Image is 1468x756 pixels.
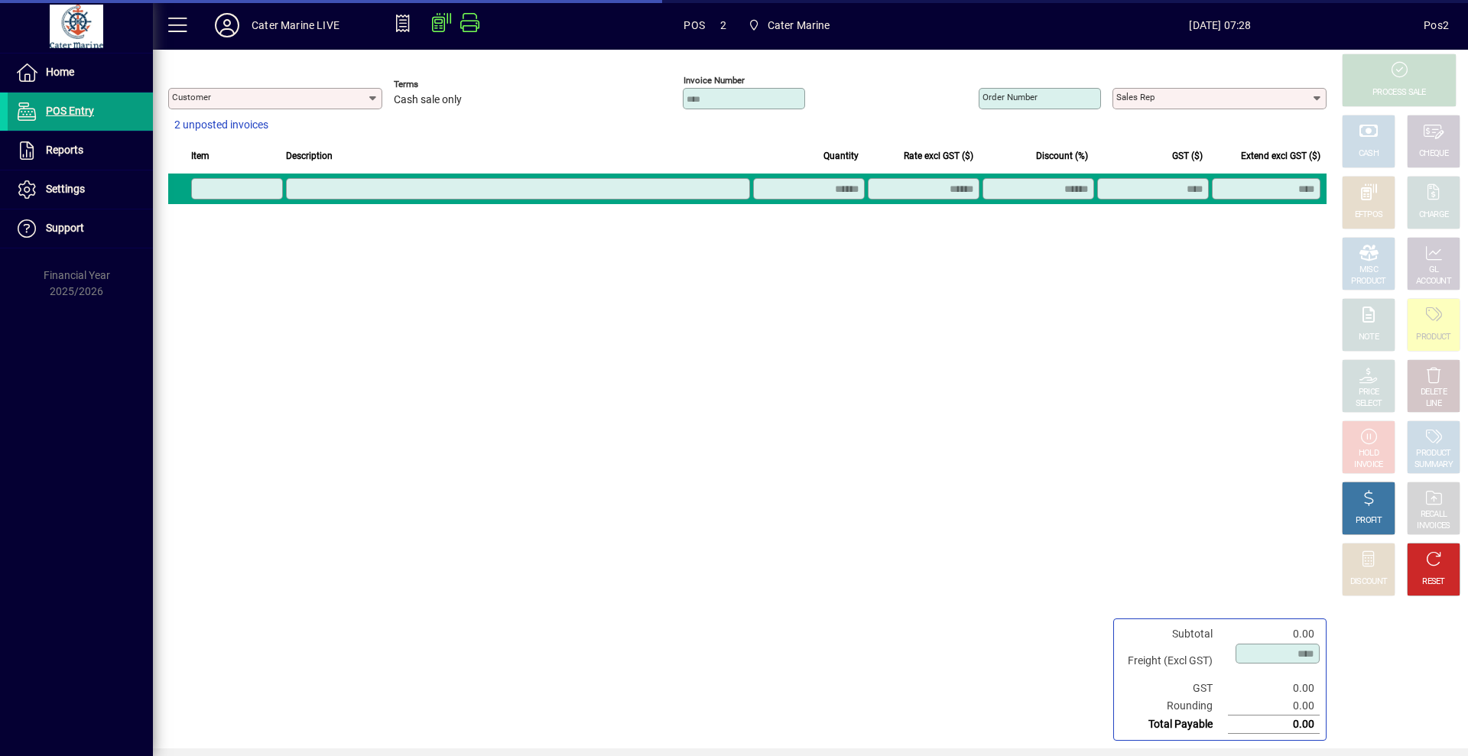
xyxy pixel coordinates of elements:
td: 0.00 [1228,697,1320,715]
div: INVOICE [1354,459,1382,471]
mat-label: Order number [982,92,1038,102]
span: Quantity [823,148,859,164]
span: [DATE] 07:28 [1017,13,1424,37]
span: Item [191,148,209,164]
td: 0.00 [1228,680,1320,697]
td: Freight (Excl GST) [1120,643,1228,680]
td: Total Payable [1120,715,1228,734]
div: EFTPOS [1355,209,1383,221]
span: Description [286,148,333,164]
span: Cater Marine [768,13,830,37]
a: Support [8,209,153,248]
div: LINE [1426,398,1441,410]
div: PROCESS SALE [1372,87,1426,99]
a: Home [8,54,153,92]
div: RESET [1422,576,1445,588]
td: 0.00 [1228,715,1320,734]
div: PRODUCT [1416,448,1450,459]
div: CHARGE [1419,209,1449,221]
span: 2 [720,13,726,37]
span: Cash sale only [394,94,462,106]
mat-label: Customer [172,92,211,102]
div: HOLD [1359,448,1379,459]
button: 2 unposted invoices [168,112,274,139]
div: RECALL [1421,509,1447,521]
span: POS [684,13,705,37]
mat-label: Invoice number [684,75,745,86]
span: Cater Marine [742,11,836,39]
div: INVOICES [1417,521,1450,532]
div: NOTE [1359,332,1379,343]
div: Pos2 [1424,13,1449,37]
div: PROFIT [1356,515,1382,527]
span: Rate excl GST ($) [904,148,973,164]
td: Subtotal [1120,625,1228,643]
div: DELETE [1421,387,1447,398]
div: MISC [1359,264,1378,276]
span: POS Entry [46,105,94,117]
mat-label: Sales rep [1116,92,1155,102]
span: Support [46,222,84,234]
div: PRODUCT [1351,276,1385,287]
span: 2 unposted invoices [174,117,268,133]
button: Profile [203,11,252,39]
div: SELECT [1356,398,1382,410]
div: DISCOUNT [1350,576,1387,588]
span: Terms [394,79,486,89]
span: Reports [46,144,83,156]
div: CASH [1359,148,1379,160]
div: GL [1429,264,1439,276]
div: ACCOUNT [1416,276,1451,287]
a: Reports [8,131,153,170]
a: Settings [8,170,153,209]
div: SUMMARY [1414,459,1453,471]
td: 0.00 [1228,625,1320,643]
td: Rounding [1120,697,1228,715]
div: PRICE [1359,387,1379,398]
span: Home [46,66,74,78]
span: GST ($) [1172,148,1203,164]
span: Extend excl GST ($) [1241,148,1320,164]
div: Cater Marine LIVE [252,13,339,37]
td: GST [1120,680,1228,697]
span: Discount (%) [1036,148,1088,164]
span: Settings [46,183,85,195]
div: CHEQUE [1419,148,1448,160]
div: PRODUCT [1416,332,1450,343]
